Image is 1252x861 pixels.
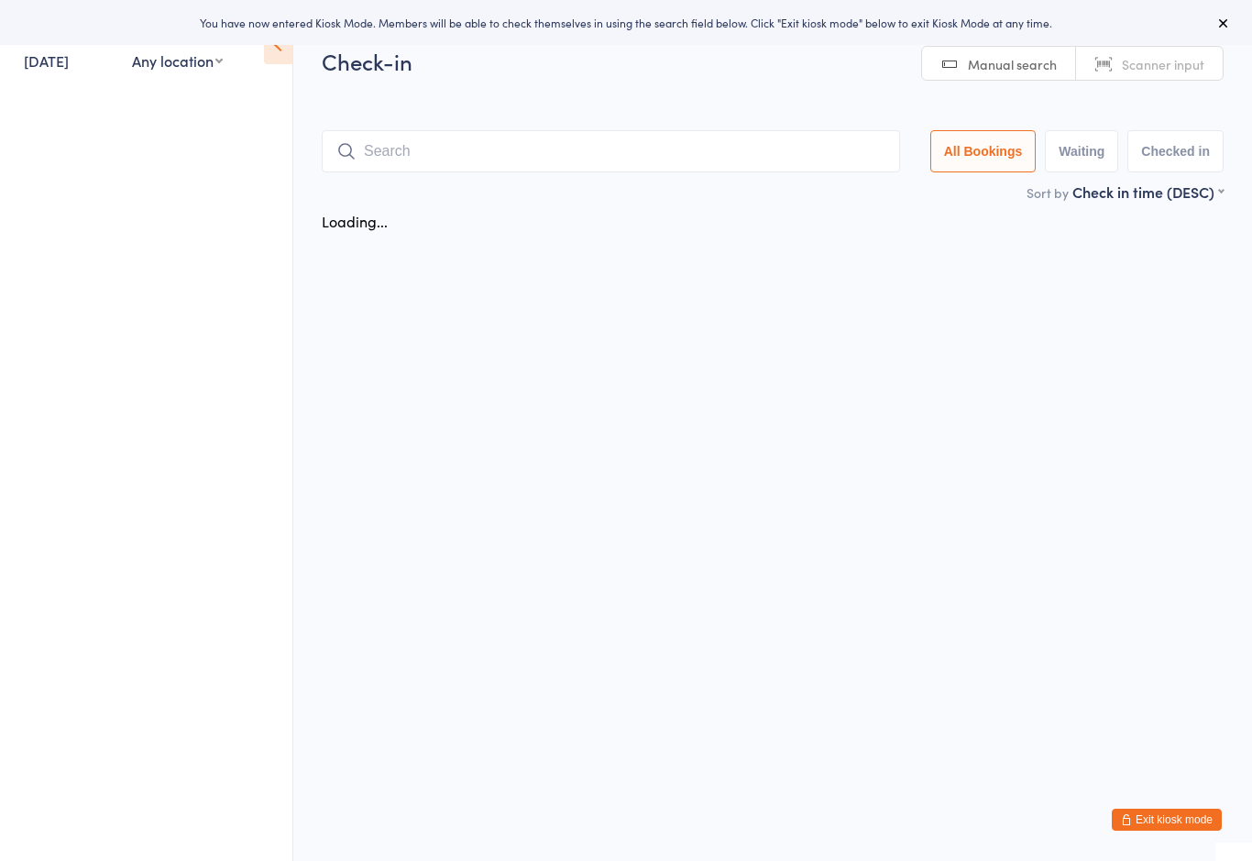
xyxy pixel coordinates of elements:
div: You have now entered Kiosk Mode. Members will be able to check themselves in using the search fie... [29,15,1223,30]
button: Checked in [1127,130,1224,172]
label: Sort by [1027,183,1069,202]
span: Scanner input [1122,55,1204,73]
input: Search [322,130,900,172]
div: Any location [132,50,223,71]
div: Loading... [322,211,388,231]
a: [DATE] [24,50,69,71]
h2: Check-in [322,46,1224,76]
button: Waiting [1045,130,1118,172]
span: Manual search [968,55,1057,73]
button: Exit kiosk mode [1112,809,1222,831]
div: Check in time (DESC) [1072,182,1224,202]
button: All Bookings [930,130,1037,172]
